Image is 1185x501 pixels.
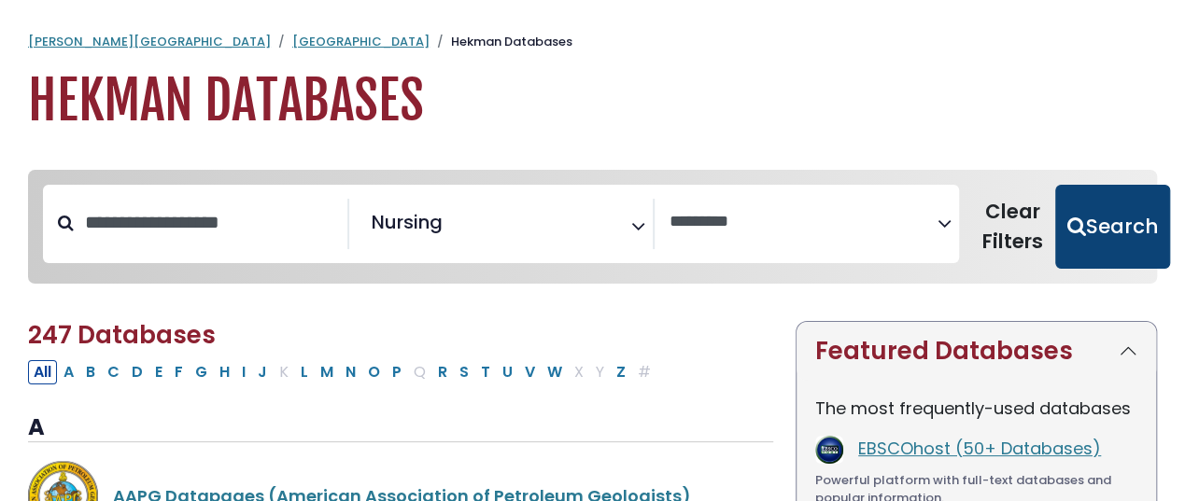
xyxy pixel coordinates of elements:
button: Filter Results D [126,360,148,384]
button: Filter Results J [252,360,273,384]
input: Search database by title or keyword [74,207,347,238]
span: Nursing [372,208,443,236]
button: Filter Results U [497,360,518,384]
button: Filter Results G [190,360,213,384]
button: Submit for Search Results [1055,185,1170,269]
button: All [28,360,57,384]
div: Alpha-list to filter by first letter of database name [28,359,658,383]
li: Nursing [364,208,443,236]
button: Filter Results F [169,360,189,384]
button: Filter Results O [362,360,386,384]
nav: Search filters [28,170,1157,284]
button: Filter Results E [149,360,168,384]
a: EBSCOhost (50+ Databases) [858,437,1101,460]
button: Filter Results I [236,360,251,384]
li: Hekman Databases [430,33,572,51]
button: Filter Results N [340,360,361,384]
button: Filter Results S [454,360,474,384]
nav: breadcrumb [28,33,1157,51]
button: Filter Results R [432,360,453,384]
button: Filter Results B [80,360,101,384]
h3: A [28,414,773,442]
p: The most frequently-used databases [815,396,1137,421]
h1: Hekman Databases [28,70,1157,132]
span: 247 Databases [28,318,216,352]
button: Featured Databases [797,322,1156,381]
textarea: Search [446,218,459,238]
button: Filter Results Z [611,360,631,384]
button: Filter Results C [102,360,125,384]
button: Filter Results V [519,360,541,384]
button: Filter Results A [58,360,79,384]
button: Filter Results L [295,360,314,384]
a: [GEOGRAPHIC_DATA] [292,33,430,50]
button: Clear Filters [970,185,1055,269]
button: Filter Results W [542,360,568,384]
button: Filter Results M [315,360,339,384]
a: [PERSON_NAME][GEOGRAPHIC_DATA] [28,33,271,50]
textarea: Search [670,213,938,232]
button: Filter Results H [214,360,235,384]
button: Filter Results T [475,360,496,384]
button: Filter Results P [387,360,407,384]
